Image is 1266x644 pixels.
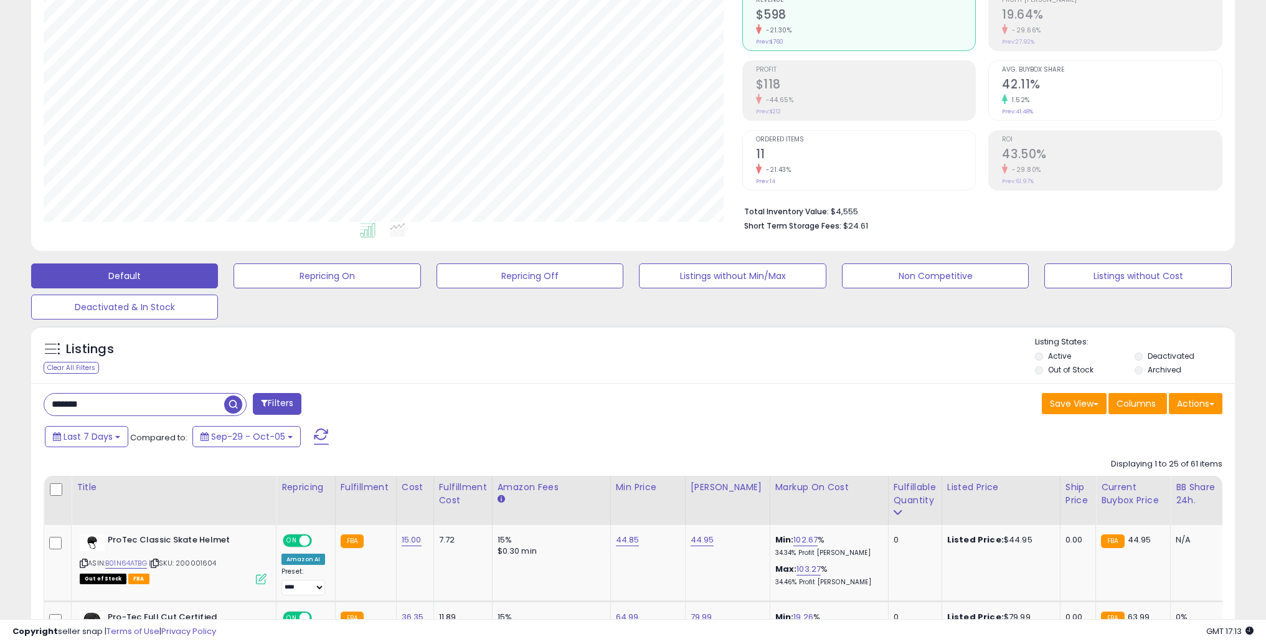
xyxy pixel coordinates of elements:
[756,108,781,115] small: Prev: $212
[64,430,113,443] span: Last 7 Days
[691,534,714,546] a: 44.95
[1035,336,1235,348] p: Listing States:
[498,494,505,505] small: Amazon Fees.
[894,612,932,623] div: 0
[1128,611,1150,623] span: 63.99
[1148,364,1181,375] label: Archived
[793,611,813,623] a: 19.26
[762,26,792,35] small: -21.30%
[762,165,791,174] small: -21.43%
[498,546,601,557] div: $0.30 min
[12,625,58,637] strong: Copyright
[947,534,1051,546] div: $44.95
[744,203,1213,218] li: $4,555
[149,558,217,568] span: | SKU: 200001604
[947,534,1004,546] b: Listed Price:
[284,536,300,546] span: ON
[1002,136,1222,143] span: ROI
[437,263,623,288] button: Repricing Off
[1065,612,1086,623] div: 0.00
[775,612,879,635] div: %
[44,362,99,374] div: Clear All Filters
[1044,263,1231,288] button: Listings without Cost
[775,534,879,557] div: %
[793,534,818,546] a: 102.67
[253,393,301,415] button: Filters
[1008,165,1041,174] small: -29.80%
[1002,108,1033,115] small: Prev: 41.48%
[1111,458,1222,470] div: Displaying 1 to 25 of 61 items
[80,612,105,637] img: 31DPYhoUtwL._SL40_.jpg
[80,574,126,584] span: All listings that are currently out of stock and unavailable for purchase on Amazon
[192,426,301,447] button: Sep-29 - Oct-05
[1206,625,1254,637] span: 2025-10-13 17:13 GMT
[105,558,147,569] a: B01N64ATBG
[341,612,364,625] small: FBA
[1002,147,1222,164] h2: 43.50%
[744,206,829,217] b: Total Inventory Value:
[796,563,821,575] a: 103.27
[402,534,422,546] a: 15.00
[775,578,879,587] p: 34.46% Profit [PERSON_NAME]
[498,481,605,494] div: Amazon Fees
[281,481,330,494] div: Repricing
[439,612,483,623] div: 11.89
[762,95,794,105] small: -44.65%
[1065,481,1090,507] div: Ship Price
[128,574,149,584] span: FBA
[1176,481,1221,507] div: BB Share 24h.
[1117,397,1156,410] span: Columns
[1002,7,1222,24] h2: 19.64%
[775,534,794,546] b: Min:
[341,534,364,548] small: FBA
[108,534,259,549] b: ProTec Classic Skate Helmet
[756,38,783,45] small: Prev: $760
[498,534,601,546] div: 15%
[66,341,114,358] h5: Listings
[284,612,300,623] span: ON
[1148,351,1194,361] label: Deactivated
[161,625,216,637] a: Privacy Policy
[691,481,765,494] div: [PERSON_NAME]
[402,481,428,494] div: Cost
[1176,534,1217,546] div: N/A
[947,612,1051,623] div: $79.99
[80,534,105,551] img: 31oI34LgUfL._SL40_.jpg
[234,263,420,288] button: Repricing On
[31,295,218,320] button: Deactivated & In Stock
[894,534,932,546] div: 0
[439,534,483,546] div: 7.72
[1048,351,1071,361] label: Active
[756,136,976,143] span: Ordered Items
[310,536,330,546] span: OFF
[80,534,267,583] div: ASIN:
[1048,364,1094,375] label: Out of Stock
[1101,534,1124,548] small: FBA
[281,554,325,565] div: Amazon AI
[439,481,487,507] div: Fulfillment Cost
[211,430,285,443] span: Sep-29 - Oct-05
[756,77,976,94] h2: $118
[1176,612,1217,623] div: 0%
[691,611,712,623] a: 79.99
[106,625,159,637] a: Terms of Use
[775,563,797,575] b: Max:
[402,611,424,623] a: 36.35
[310,612,330,623] span: OFF
[1008,26,1041,35] small: -29.66%
[770,476,888,525] th: The percentage added to the cost of goods (COGS) that forms the calculator for Min & Max prices.
[1002,77,1222,94] h2: 42.11%
[341,481,391,494] div: Fulfillment
[775,481,883,494] div: Markup on Cost
[639,263,826,288] button: Listings without Min/Max
[498,612,601,623] div: 15%
[843,220,868,232] span: $24.61
[775,611,794,623] b: Min:
[756,178,775,185] small: Prev: 14
[1002,67,1222,73] span: Avg. Buybox Share
[130,432,187,443] span: Compared to:
[775,564,879,587] div: %
[1101,612,1124,625] small: FBA
[1169,393,1222,414] button: Actions
[756,7,976,24] h2: $598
